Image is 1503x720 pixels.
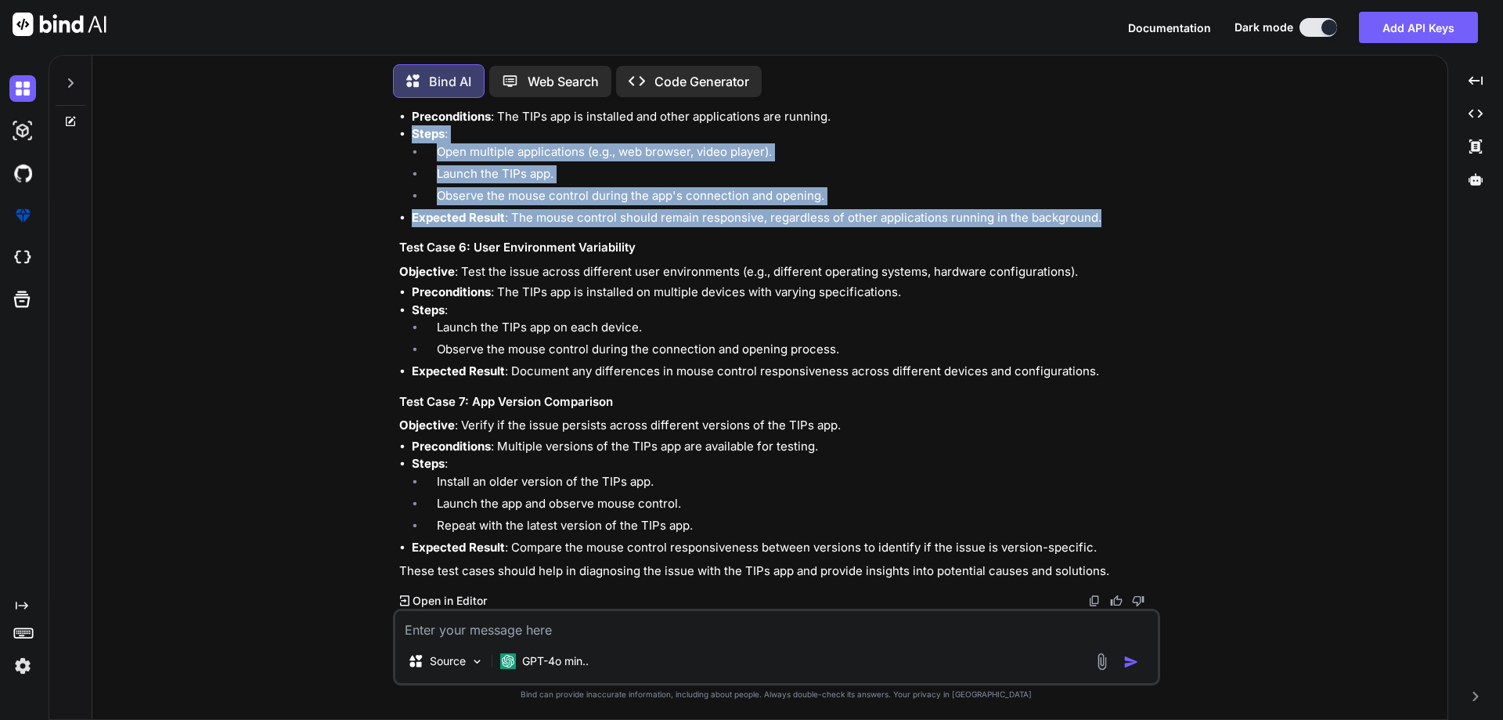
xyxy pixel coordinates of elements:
img: Bind AI [13,13,106,36]
li: Launch the TIPs app. [424,165,1157,187]
li: : The TIPs app is installed on multiple devices with varying specifications. [412,284,1157,302]
li: : The mouse control should remain responsive, regardless of other applications running in the bac... [412,209,1157,227]
button: Add API Keys [1359,12,1478,43]
p: These test cases should help in diagnosing the issue with the TIPs app and provide insights into ... [399,563,1157,581]
li: Launch the app and observe mouse control. [424,495,1157,517]
img: githubDark [9,160,36,186]
img: darkAi-studio [9,118,36,144]
li: : Compare the mouse control responsiveness between versions to identify if the issue is version-s... [412,539,1157,557]
strong: Objective [399,418,455,432]
strong: Steps [412,302,445,317]
strong: Steps [412,126,445,141]
li: Install an older version of the TIPs app. [424,473,1157,495]
strong: Steps [412,456,445,471]
p: Bind AI [429,72,471,91]
p: Bind can provide inaccurate information, including about people. Always double-check its answers.... [393,689,1160,700]
img: cloudideIcon [9,244,36,271]
li: : [412,302,1157,364]
p: Source [430,653,466,669]
img: dislike [1132,595,1144,607]
strong: Preconditions [412,109,491,124]
img: attachment [1093,653,1111,671]
li: : [412,125,1157,209]
strong: Expected Result [412,540,505,555]
img: settings [9,653,36,679]
p: Open in Editor [413,593,487,609]
li: Open multiple applications (e.g., web browser, video player). [424,143,1157,165]
li: Launch the TIPs app on each device. [424,319,1157,341]
li: Repeat with the latest version of the TIPs app. [424,517,1157,539]
span: Documentation [1128,21,1211,34]
img: premium [9,202,36,229]
span: Dark mode [1234,20,1293,35]
p: : Test the issue across different user environments (e.g., different operating systems, hardware ... [399,263,1157,281]
img: GPT-4o mini [500,653,516,669]
li: : [412,455,1157,539]
strong: Preconditions [412,284,491,299]
strong: Objective [399,264,455,279]
img: Pick Models [470,655,484,668]
li: : Document any differences in mouse control responsiveness across different devices and configura... [412,363,1157,381]
p: : Verify if the issue persists across different versions of the TIPs app. [399,417,1157,435]
strong: Expected Result [412,364,505,378]
h3: Test Case 6: User Environment Variability [399,239,1157,257]
img: copy [1088,595,1101,607]
p: GPT-4o min.. [522,653,589,669]
strong: Expected Result [412,210,505,225]
button: Documentation [1128,20,1211,36]
p: Code Generator [654,72,749,91]
img: icon [1123,654,1139,670]
strong: Preconditions [412,439,491,454]
li: : The TIPs app is installed and other applications are running. [412,108,1157,126]
h3: Test Case 7: App Version Comparison [399,393,1157,411]
li: : Multiple versions of the TIPs app are available for testing. [412,438,1157,456]
p: Web Search [528,72,599,91]
img: like [1110,595,1123,607]
li: Observe the mouse control during the app's connection and opening. [424,187,1157,209]
img: darkChat [9,75,36,102]
li: Observe the mouse control during the connection and opening process. [424,341,1157,363]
